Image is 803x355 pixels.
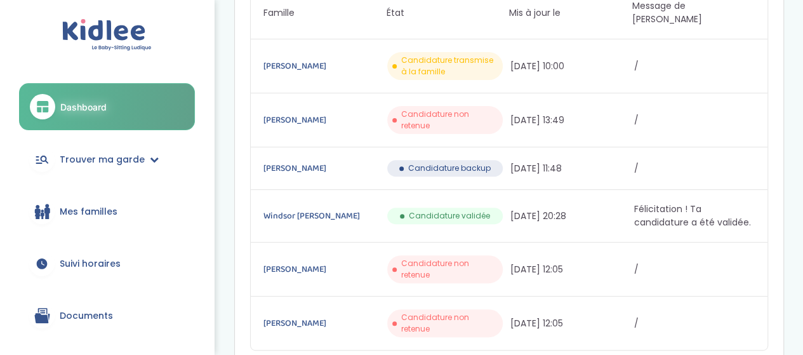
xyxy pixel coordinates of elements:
[62,19,152,51] img: logo.svg
[19,241,195,286] a: Suivi horaires
[60,205,117,218] span: Mes familles
[401,55,498,77] span: Candidature transmise à la famille
[510,162,631,175] span: [DATE] 11:48
[263,113,384,127] a: [PERSON_NAME]
[510,60,631,73] span: [DATE] 10:00
[60,100,107,114] span: Dashboard
[263,209,384,223] a: Windsor [PERSON_NAME]
[263,59,384,73] a: [PERSON_NAME]
[19,83,195,130] a: Dashboard
[60,153,145,166] span: Trouver ma garde
[510,317,631,330] span: [DATE] 12:05
[634,162,755,175] span: /
[263,6,386,20] span: Famille
[510,210,631,223] span: [DATE] 20:28
[19,137,195,182] a: Trouver ma garde
[509,6,632,20] span: Mis à jour le
[401,258,498,281] span: Candidature non retenue
[60,309,113,323] span: Documents
[510,114,631,127] span: [DATE] 13:49
[263,161,384,175] a: [PERSON_NAME]
[634,203,755,229] span: Félicitation ! Ta candidature a été validée.
[60,257,121,271] span: Suivi horaires
[263,262,384,276] a: [PERSON_NAME]
[634,317,755,330] span: /
[634,263,755,276] span: /
[401,312,498,335] span: Candidature non retenue
[634,60,755,73] span: /
[387,6,509,20] span: État
[408,163,491,174] span: Candidature backup
[409,210,490,222] span: Candidature validée
[510,263,631,276] span: [DATE] 12:05
[19,189,195,234] a: Mes familles
[19,293,195,338] a: Documents
[401,109,498,131] span: Candidature non retenue
[634,114,755,127] span: /
[263,316,384,330] a: [PERSON_NAME]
